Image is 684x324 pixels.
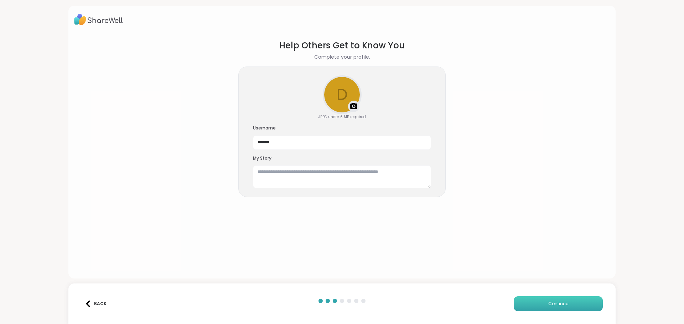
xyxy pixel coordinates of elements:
h3: My Story [253,155,431,161]
img: ShareWell Logo [74,11,123,28]
div: JPEG under 6 MB required [318,114,366,119]
span: Continue [548,301,568,307]
div: Back [85,301,107,307]
h2: Complete your profile. [314,53,370,61]
button: Continue [514,296,603,311]
h1: Help Others Get to Know You [279,39,405,52]
h3: Username [253,125,431,131]
button: Back [81,296,110,311]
